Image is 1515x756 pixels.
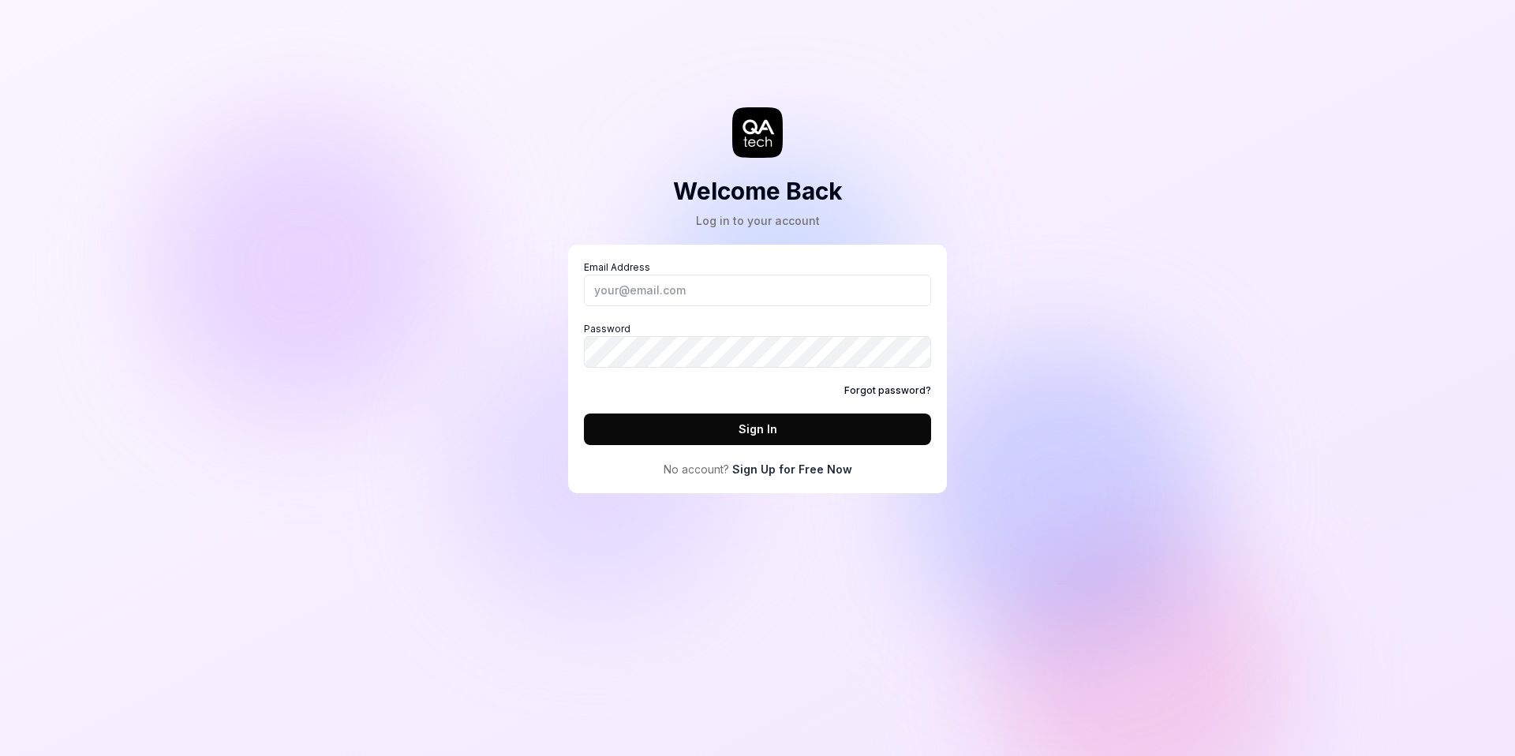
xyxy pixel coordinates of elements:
[664,461,729,477] span: No account?
[584,322,931,368] label: Password
[584,260,931,306] label: Email Address
[584,336,931,368] input: Password
[584,414,931,445] button: Sign In
[844,384,931,398] a: Forgot password?
[732,461,852,477] a: Sign Up for Free Now
[673,174,843,209] h2: Welcome Back
[673,212,843,229] div: Log in to your account
[584,275,931,306] input: Email Address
